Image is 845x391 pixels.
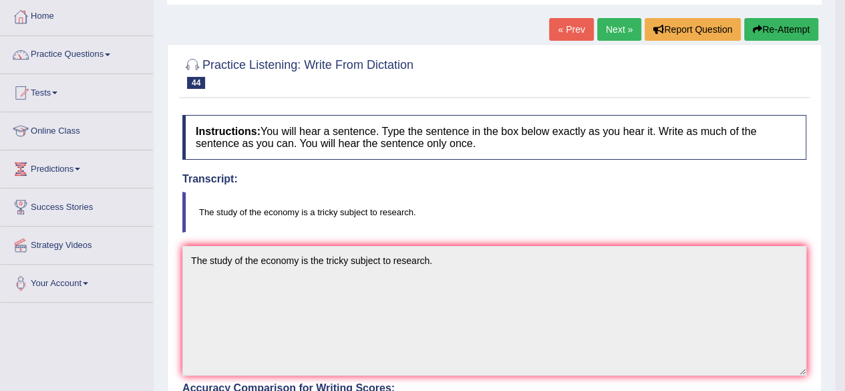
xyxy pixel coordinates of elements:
[182,192,806,233] blockquote: The study of the economy is a tricky subject to research.
[1,36,153,70] a: Practice Questions
[549,18,593,41] a: « Prev
[182,115,806,160] h4: You will hear a sentence. Type the sentence in the box below exactly as you hear it. Write as muc...
[744,18,818,41] button: Re-Attempt
[182,173,806,185] h4: Transcript:
[1,265,153,298] a: Your Account
[1,150,153,184] a: Predictions
[1,188,153,222] a: Success Stories
[1,227,153,260] a: Strategy Videos
[187,77,205,89] span: 44
[1,74,153,108] a: Tests
[1,112,153,146] a: Online Class
[196,126,261,137] b: Instructions:
[645,18,741,41] button: Report Question
[597,18,641,41] a: Next »
[182,55,413,89] h2: Practice Listening: Write From Dictation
